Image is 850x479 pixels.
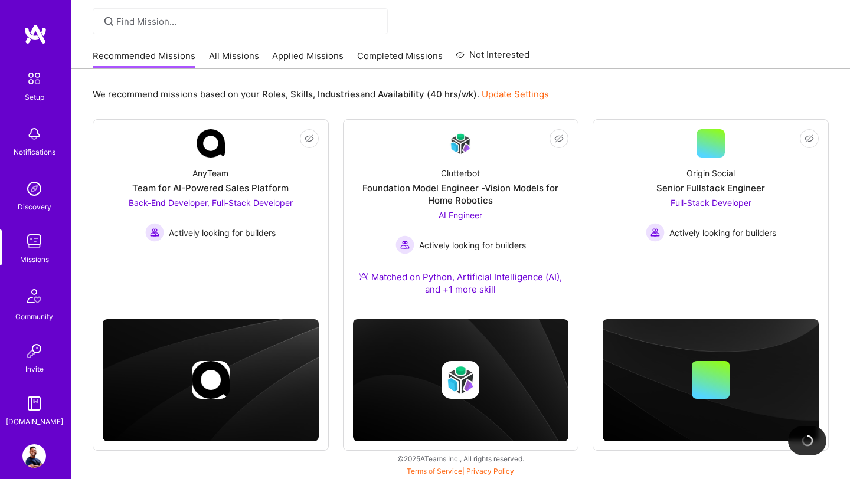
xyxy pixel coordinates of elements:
[466,467,514,475] a: Privacy Policy
[25,363,44,375] div: Invite
[22,444,46,468] img: User Avatar
[22,66,47,91] img: setup
[441,167,480,179] div: Clutterbot
[22,122,46,146] img: bell
[353,129,569,310] a: Company LogoClutterbotFoundation Model Engineer -Vision Models for Home RoboticsAI Engineer Activ...
[456,48,529,69] a: Not Interested
[671,198,751,208] span: Full-Stack Developer
[22,177,46,201] img: discovery
[353,319,569,441] img: cover
[18,201,51,213] div: Discovery
[357,50,443,69] a: Completed Missions
[209,50,259,69] a: All Missions
[554,134,564,143] i: icon EyeClosed
[20,253,49,265] div: Missions
[93,50,195,69] a: Recommended Missions
[669,227,776,239] span: Actively looking for builders
[290,88,313,100] b: Skills
[71,444,850,473] div: © 2025 ATeams Inc., All rights reserved.
[116,15,379,28] input: Find Mission...
[359,271,368,281] img: Ateam Purple Icon
[407,467,514,475] span: |
[603,319,819,441] img: cover
[646,223,665,242] img: Actively looking for builders
[132,182,289,194] div: Team for AI-Powered Sales Platform
[805,134,814,143] i: icon EyeClosed
[15,310,53,323] div: Community
[656,182,765,194] div: Senior Fullstack Engineer
[20,282,48,310] img: Community
[192,361,230,399] img: Company logo
[129,198,293,208] span: Back-End Developer, Full-Stack Developer
[19,444,49,468] a: User Avatar
[93,88,549,100] p: We recommend missions based on your , , and .
[25,91,44,103] div: Setup
[407,467,462,475] a: Terms of Service
[14,146,55,158] div: Notifications
[145,223,164,242] img: Actively looking for builders
[103,129,319,280] a: Company LogoAnyTeamTeam for AI-Powered Sales PlatformBack-End Developer, Full-Stack Developer Act...
[800,433,815,448] img: loading
[22,229,46,253] img: teamwork
[353,182,569,206] div: Foundation Model Engineer -Vision Models for Home Robotics
[22,392,46,415] img: guide book
[197,129,225,158] img: Company Logo
[439,210,482,220] span: AI Engineer
[305,134,314,143] i: icon EyeClosed
[102,15,116,28] i: icon SearchGrey
[378,88,477,100] b: Availability (40 hrs/wk)
[22,339,46,363] img: Invite
[686,167,735,179] div: Origin Social
[442,361,479,399] img: Company logo
[603,129,819,280] a: Origin SocialSenior Fullstack EngineerFull-Stack Developer Actively looking for buildersActively ...
[192,167,228,179] div: AnyTeam
[419,239,526,251] span: Actively looking for builders
[103,319,319,441] img: cover
[446,130,475,158] img: Company Logo
[169,227,276,239] span: Actively looking for builders
[395,235,414,254] img: Actively looking for builders
[272,50,344,69] a: Applied Missions
[262,88,286,100] b: Roles
[482,88,549,100] a: Update Settings
[6,415,63,428] div: [DOMAIN_NAME]
[353,271,569,296] div: Matched on Python, Artificial Intelligence (AI), and +1 more skill
[24,24,47,45] img: logo
[318,88,360,100] b: Industries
